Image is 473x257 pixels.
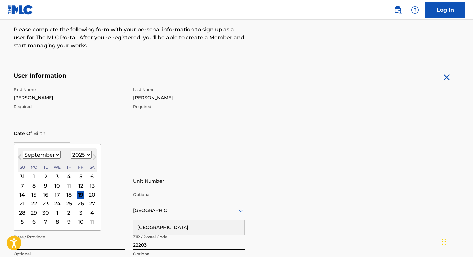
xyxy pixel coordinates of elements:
div: Choose Thursday, September 4th, 2025 [65,172,73,180]
img: search [394,6,402,14]
div: Choose Sunday, September 28th, 2025 [18,209,26,217]
div: Choose Sunday, September 14th, 2025 [18,191,26,199]
div: Choose Monday, September 22nd, 2025 [30,200,38,207]
div: Choose Saturday, October 4th, 2025 [88,209,96,217]
div: Choose Friday, September 19th, 2025 [77,191,84,199]
div: Month September, 2025 [18,172,97,226]
div: Choose Wednesday, September 10th, 2025 [53,182,61,190]
h5: User Information [14,72,245,80]
a: Public Search [391,3,404,17]
button: Previous Month [15,153,25,164]
p: Please complete the following form with your personal information to sign up as a user for The ML... [14,26,245,50]
button: Next Month [89,153,100,164]
div: Choose Sunday, August 31st, 2025 [18,172,26,180]
div: [GEOGRAPHIC_DATA] [133,220,244,235]
div: Choose Saturday, September 27th, 2025 [88,200,96,207]
div: Choose Tuesday, October 7th, 2025 [42,218,50,226]
p: Optional [14,251,125,257]
div: Choose Saturday, September 6th, 2025 [88,172,96,180]
h5: Personal Address [14,164,460,172]
div: Choose Saturday, October 11th, 2025 [88,218,96,226]
div: Choose Friday, September 26th, 2025 [77,200,84,207]
div: Choose Sunday, September 7th, 2025 [18,182,26,190]
p: Required [133,104,245,110]
img: help [411,6,419,14]
div: Choose Thursday, September 11th, 2025 [65,182,73,190]
div: Friday [77,163,84,171]
div: Choose Friday, September 12th, 2025 [77,182,84,190]
div: Wednesday [53,163,61,171]
div: Choose Tuesday, September 30th, 2025 [42,209,50,217]
a: Log In [425,2,465,18]
div: Choose Wednesday, September 3rd, 2025 [53,172,61,180]
div: Choose Thursday, October 2nd, 2025 [65,209,73,217]
div: Choose Saturday, September 20th, 2025 [88,191,96,199]
div: Monday [30,163,38,171]
div: Drag [442,232,446,252]
div: Choose Thursday, September 25th, 2025 [65,200,73,207]
div: Choose Monday, September 1st, 2025 [30,172,38,180]
div: Choose Tuesday, September 23rd, 2025 [42,200,50,207]
p: Optional [133,251,245,257]
div: Sunday [18,163,26,171]
div: Choose Thursday, September 18th, 2025 [65,191,73,199]
img: MLC Logo [8,5,33,15]
div: Choose Monday, October 6th, 2025 [30,218,38,226]
div: Choose Friday, September 5th, 2025 [77,172,84,180]
div: Choose Monday, September 8th, 2025 [30,182,38,190]
div: Choose Tuesday, September 2nd, 2025 [42,172,50,180]
div: Choose Thursday, October 9th, 2025 [65,218,73,226]
div: Choose Sunday, September 21st, 2025 [18,200,26,207]
div: Help [408,3,422,17]
div: Choose Monday, September 29th, 2025 [30,209,38,217]
p: Optional [133,192,245,198]
div: Choose Tuesday, September 9th, 2025 [42,182,50,190]
div: Tuesday [42,163,50,171]
div: Choose Saturday, September 13th, 2025 [88,182,96,190]
div: Choose Wednesday, October 8th, 2025 [53,218,61,226]
div: Choose Tuesday, September 16th, 2025 [42,191,50,199]
img: close [441,72,452,83]
div: Choose Sunday, October 5th, 2025 [18,218,26,226]
div: Choose Friday, October 3rd, 2025 [77,209,84,217]
div: Choose Wednesday, September 24th, 2025 [53,200,61,207]
div: Choose Wednesday, September 17th, 2025 [53,191,61,199]
div: Choose Wednesday, October 1st, 2025 [53,209,61,217]
div: Saturday [88,163,96,171]
p: Required [14,104,125,110]
div: Choose Friday, October 10th, 2025 [77,218,84,226]
iframe: Chat Widget [440,225,473,257]
div: Choose Date [14,144,101,231]
div: Thursday [65,163,73,171]
div: Choose Monday, September 15th, 2025 [30,191,38,199]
